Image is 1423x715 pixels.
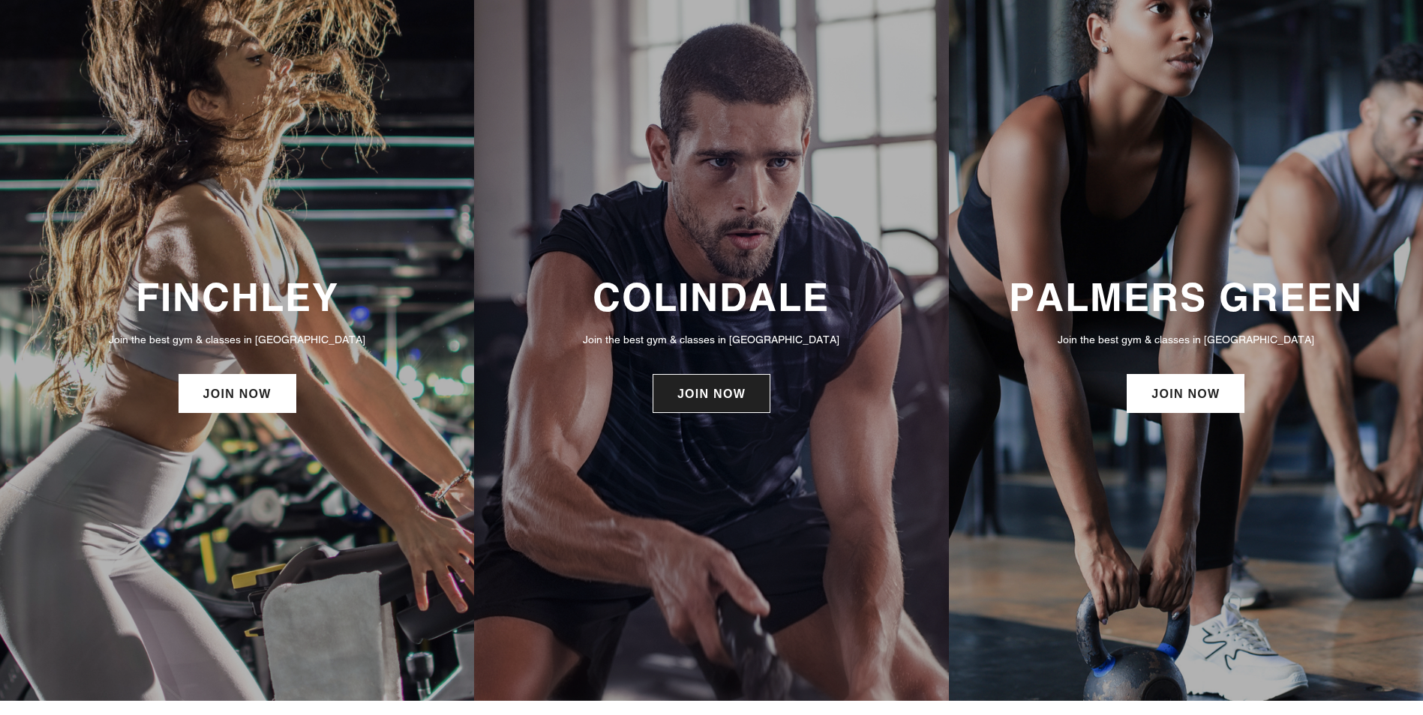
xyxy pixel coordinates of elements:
h3: FINCHLEY [15,274,459,320]
h3: COLINDALE [489,274,933,320]
a: JOIN NOW: Palmers Green Membership [1127,374,1244,413]
a: JOIN NOW: Finchley Membership [179,374,296,413]
p: Join the best gym & classes in [GEOGRAPHIC_DATA] [15,331,459,348]
h3: PALMERS GREEN [964,274,1408,320]
p: Join the best gym & classes in [GEOGRAPHIC_DATA] [489,331,933,348]
p: Join the best gym & classes in [GEOGRAPHIC_DATA] [964,331,1408,348]
a: JOIN NOW: Colindale Membership [653,374,770,413]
